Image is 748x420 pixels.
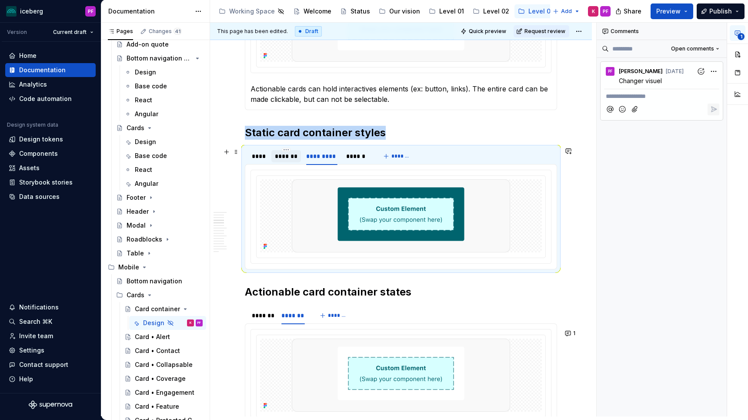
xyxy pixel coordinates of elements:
span: Open comments [671,45,714,52]
span: 41 [174,28,182,35]
button: Request review [514,25,569,37]
span: Request review [524,28,565,35]
button: Attach files [629,104,641,115]
button: Publish [697,3,745,19]
div: Card • Contact [135,346,180,355]
section-item: Secondary [250,170,551,264]
div: Analytics [19,80,47,89]
div: Composer editor [604,89,719,101]
div: Search ⌘K [19,317,52,326]
a: Level 02 [469,4,513,18]
span: Share [624,7,641,16]
span: Add [561,8,572,15]
a: Our vision [375,4,424,18]
span: Publish [709,7,732,16]
span: This page has been edited. [217,28,288,35]
a: Bottom navigation bar [113,51,206,65]
div: Bottom navigation [127,277,182,286]
a: React [121,163,206,177]
div: Working Space [229,7,275,16]
a: Card • Engagement [121,386,206,400]
a: Storybook stories [5,175,96,189]
a: DesignKPF [129,316,206,330]
div: K [592,8,595,15]
div: React [135,96,152,104]
div: Design tokens [19,135,63,144]
a: Card • Contact [121,344,206,358]
button: icebergPF [2,2,99,20]
div: Footer [127,193,146,202]
a: Documentation [5,63,96,77]
a: Design [121,65,206,79]
div: Card • Feature [135,402,179,411]
a: Working Space [215,4,288,18]
div: Level 02 [483,7,509,16]
div: Welcome [304,7,331,16]
button: Quick preview [458,25,510,37]
a: Card • Alert [121,330,206,344]
span: Changer visuel [619,77,662,84]
div: Design [135,68,156,77]
div: Angular [135,179,158,188]
div: Assets [19,164,40,172]
button: Current draft [49,26,97,38]
img: 418c6d47-6da6-4103-8b13-b5999f8989a1.png [6,6,17,17]
a: Angular [121,107,206,121]
div: Home [19,51,37,60]
div: Add-on quote [127,40,169,49]
a: Card • Feature [121,400,206,413]
div: Level 03 [528,7,554,16]
div: Card • Alert [135,333,170,341]
a: Welcome [290,4,335,18]
a: Code automation [5,92,96,106]
a: Invite team [5,329,96,343]
a: Bottom navigation [113,274,206,288]
a: Table [113,246,206,260]
div: Design [143,319,164,327]
div: PF [197,319,201,327]
span: 1 [738,33,745,40]
p: Actionable cards can hold interactives elements (ex: button, links). The entire card can be made ... [250,84,551,104]
div: Settings [19,346,44,355]
a: Modal [113,218,206,232]
svg: Supernova Logo [29,400,72,409]
span: Quick preview [469,28,506,35]
div: Contact support [19,360,68,369]
div: Documentation [19,66,66,74]
div: Base code [135,82,167,91]
button: Contact support [5,358,96,372]
a: Card container [121,302,206,316]
button: Reply [708,104,719,115]
a: Analytics [5,77,96,91]
a: Roadblocks [113,232,206,246]
button: Add emoji [617,104,628,115]
a: Design [121,135,206,149]
div: Invite team [19,332,53,340]
a: Add-on quote [113,37,206,51]
h2: Actionable card container states [245,285,557,299]
div: Mobile [118,263,139,272]
button: Share [611,3,647,19]
div: Data sources [19,192,60,201]
div: Roadblocks [127,235,162,244]
div: Design [135,138,156,146]
a: Card • Coverage [121,372,206,386]
div: Draft [295,26,322,37]
div: Design system data [7,121,58,128]
div: Version [7,29,27,36]
div: Header [127,207,149,216]
div: Changes [149,28,182,35]
a: Status [337,4,374,18]
div: Cards [113,288,206,302]
div: Angular [135,110,158,118]
a: Data sources [5,190,96,204]
button: Search ⌘K [5,315,96,329]
div: PF [603,8,608,15]
button: Add reaction [695,65,707,77]
div: PF [88,8,93,15]
div: Components [19,149,58,158]
button: Help [5,372,96,386]
a: Angular [121,177,206,191]
a: Header [113,205,206,218]
div: Base code [135,151,167,160]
